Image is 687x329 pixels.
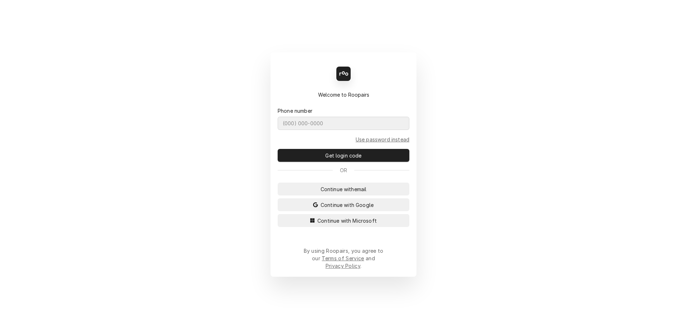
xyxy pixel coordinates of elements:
span: Continue with Microsoft [316,217,378,224]
a: Terms of Service [322,255,364,261]
button: Get login code [278,149,409,162]
label: Phone number [278,107,312,115]
a: Privacy Policy [326,263,360,269]
span: Continue with Google [319,201,375,209]
div: By using Roopairs, you agree to our and . [303,247,384,270]
button: Continue with Google [278,198,409,211]
button: Continue withemail [278,183,409,195]
a: Go to Phone and password form [356,136,409,143]
div: Welcome to Roopairs [278,91,409,98]
span: Continue with email [319,185,368,193]
button: Continue with Microsoft [278,214,409,227]
input: (000) 000-0000 [278,117,409,130]
span: Get login code [324,152,363,159]
div: Or [278,166,409,174]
